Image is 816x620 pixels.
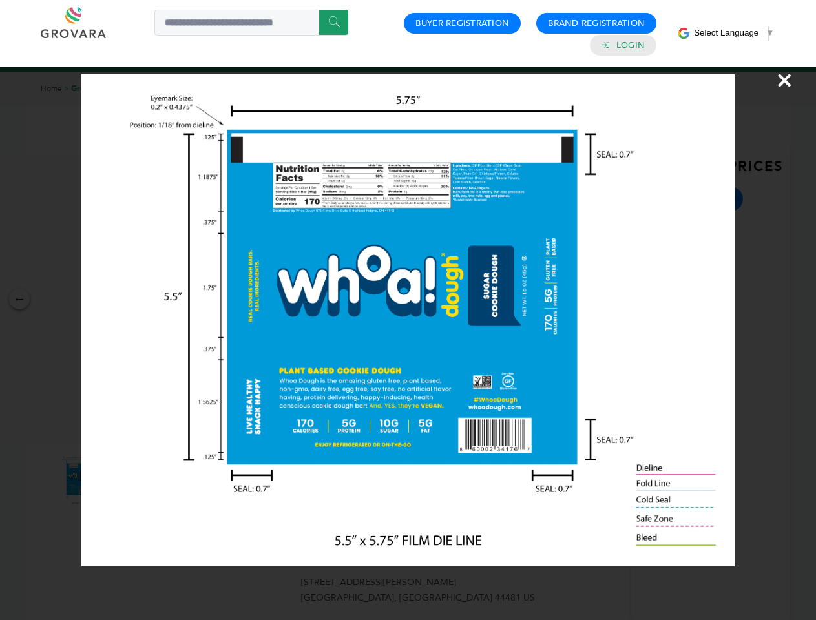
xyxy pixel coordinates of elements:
[548,17,645,29] a: Brand Registration
[694,28,774,37] a: Select Language​
[81,74,734,566] img: Image Preview
[762,28,762,37] span: ​
[694,28,758,37] span: Select Language
[616,39,645,51] a: Login
[776,62,793,98] span: ×
[415,17,509,29] a: Buyer Registration
[154,10,348,36] input: Search a product or brand...
[766,28,774,37] span: ▼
